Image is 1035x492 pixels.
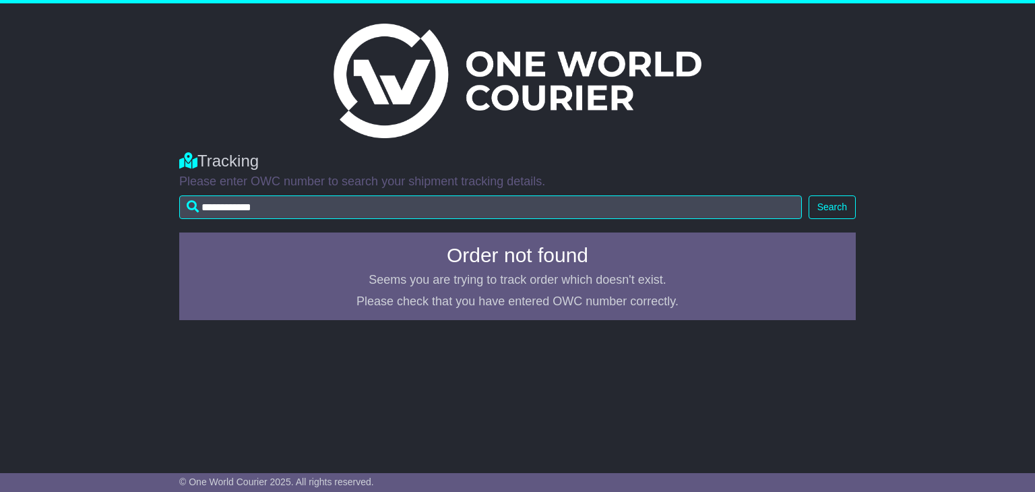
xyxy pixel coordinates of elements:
[809,195,856,219] button: Search
[187,244,848,266] h4: Order not found
[179,476,374,487] span: © One World Courier 2025. All rights reserved.
[187,295,848,309] p: Please check that you have entered OWC number correctly.
[179,175,856,189] p: Please enter OWC number to search your shipment tracking details.
[187,273,848,288] p: Seems you are trying to track order which doesn't exist.
[179,152,856,171] div: Tracking
[334,24,701,138] img: Light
